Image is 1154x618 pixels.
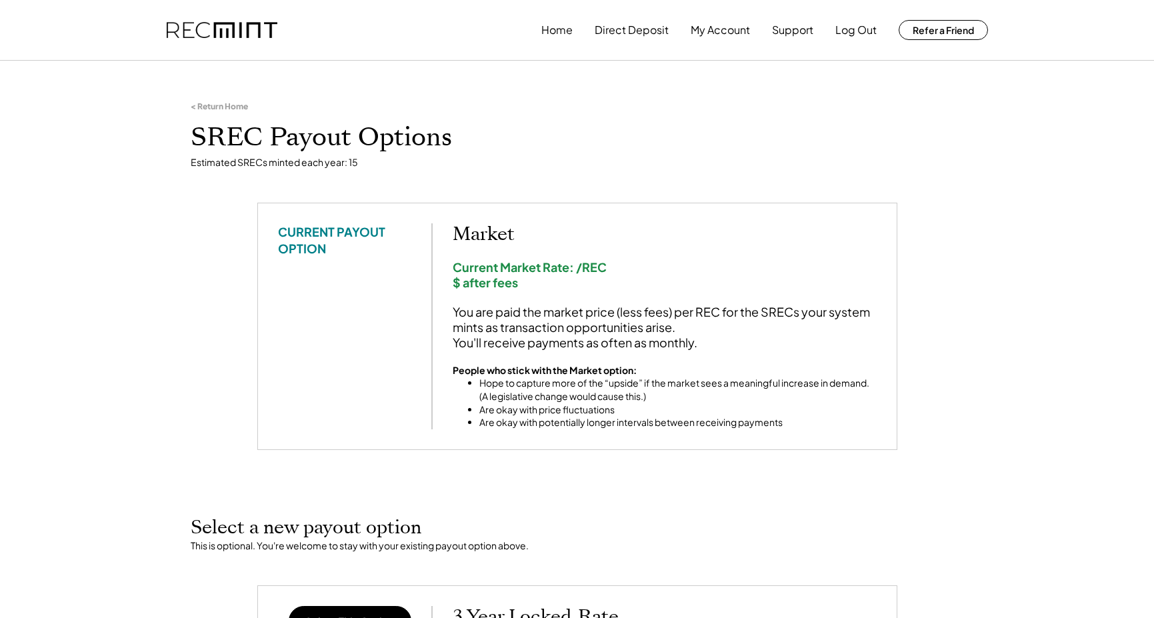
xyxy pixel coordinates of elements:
button: Home [541,17,573,43]
div: This is optional. You're welcome to stay with your existing payout option above. [191,539,964,553]
div: < Return Home [191,101,248,112]
div: CURRENT PAYOUT OPTION [278,223,411,257]
li: Are okay with potentially longer intervals between receiving payments [479,416,877,429]
div: Current Market Rate: /REC $ after fees [453,259,877,291]
button: Refer a Friend [899,20,988,40]
button: Support [772,17,813,43]
div: You are paid the market price (less fees) per REC for the SRECs your system mints as transaction ... [453,304,877,351]
button: My Account [691,17,750,43]
li: Are okay with price fluctuations [479,403,877,417]
strong: People who stick with the Market option: [453,364,637,376]
div: Estimated SRECs minted each year: 15 [191,156,964,169]
img: recmint-logotype%403x.png [167,22,277,39]
h2: Select a new payout option [191,517,964,539]
li: Hope to capture more of the “upside” if the market sees a meaningful increase in demand. (A legis... [479,377,877,403]
h1: SREC Payout Options [191,122,964,153]
button: Direct Deposit [595,17,669,43]
button: Log Out [835,17,877,43]
h2: Market [453,223,877,246]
